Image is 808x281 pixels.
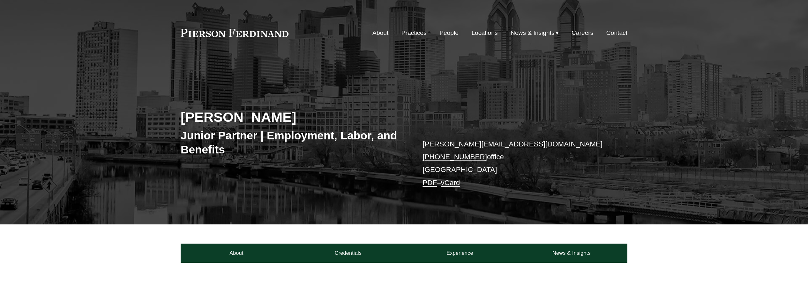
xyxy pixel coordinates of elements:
a: Careers [572,27,593,39]
h2: [PERSON_NAME] [181,109,404,125]
a: Contact [606,27,627,39]
span: News & Insights [511,27,555,39]
a: [PHONE_NUMBER] [423,153,487,161]
a: News & Insights [516,244,627,263]
a: folder dropdown [511,27,559,39]
a: [PERSON_NAME][EMAIL_ADDRESS][DOMAIN_NAME] [423,140,602,148]
a: Practices [401,27,427,39]
a: Experience [404,244,516,263]
a: PDF [423,179,437,187]
a: People [439,27,459,39]
a: Locations [471,27,498,39]
a: vCard [441,179,460,187]
a: About [181,244,292,263]
p: office [GEOGRAPHIC_DATA] – [423,138,609,189]
a: Credentials [292,244,404,263]
h3: Junior Partner | Employment, Labor, and Benefits [181,129,404,156]
a: About [372,27,388,39]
